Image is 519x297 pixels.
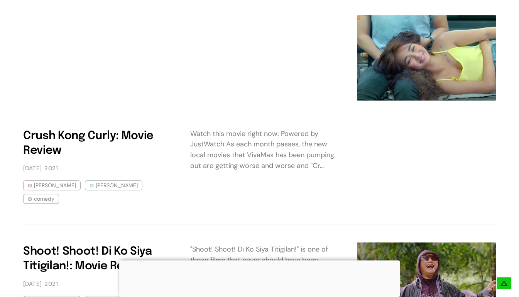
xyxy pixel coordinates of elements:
iframe: Advertisement [23,15,357,123]
img: Crush Kong Curly: Movie Review [357,15,496,101]
a: [PERSON_NAME] [85,180,142,190]
div: Watch this movie right now: Powered by JustWatch As each month passes, the new local movies that ... [190,129,338,172]
div: "Shoot! Shoot! Di Ko Siya Titigilan!" is one of those films that never should have been made in t... [190,244,338,287]
time: 2021-10-09T22:24:00+08:00 [23,281,58,287]
a: Crush Kong Curly: Movie Review [23,130,154,156]
time: 2021-12-20T22:56:00+08:00 [23,165,58,172]
a: [DATE]2021 [23,165,61,171]
iframe: Advertisement [119,260,400,295]
a: [DATE]2021 [23,280,61,287]
a: Shoot! Shoot! Di Ko Siya Titigilan!: Movie Review [23,246,152,272]
a: comedy [23,194,59,204]
a: [PERSON_NAME] [23,180,81,190]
